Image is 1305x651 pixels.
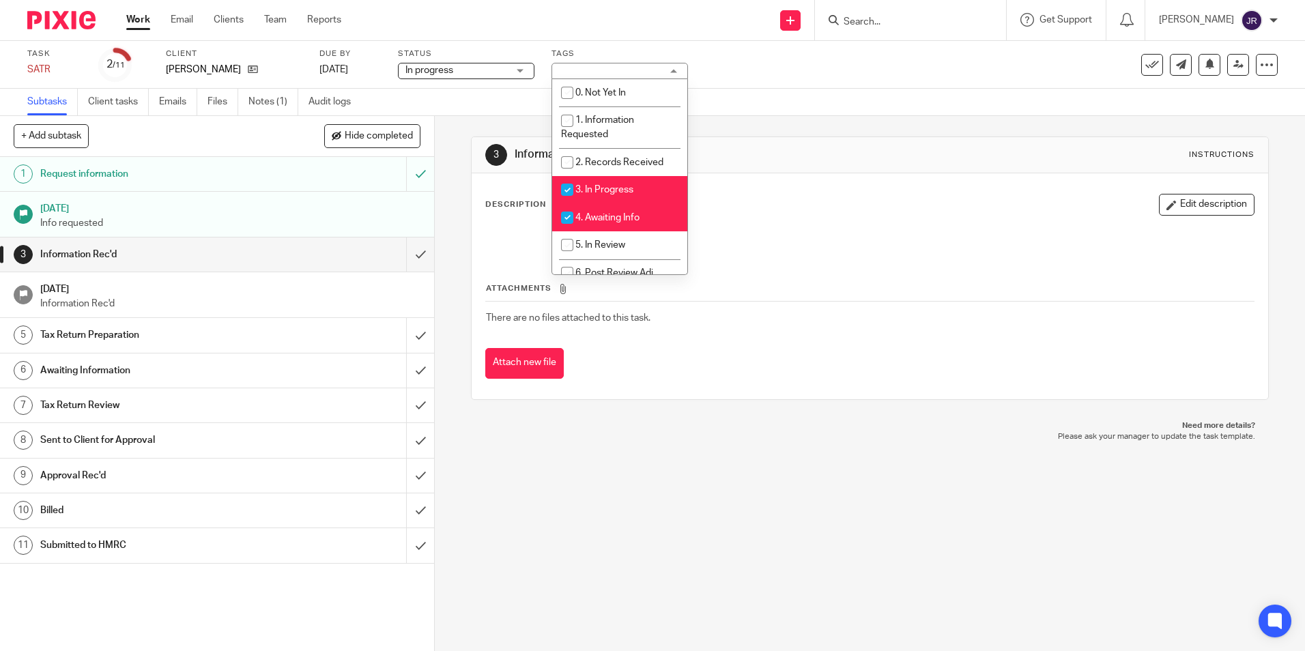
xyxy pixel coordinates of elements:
[40,325,275,345] h1: Tax Return Preparation
[40,360,275,381] h1: Awaiting Information
[40,279,421,296] h1: [DATE]
[575,240,625,250] span: 5. In Review
[575,88,626,98] span: 0. Not Yet In
[14,124,89,147] button: + Add subtask
[40,500,275,521] h1: Billed
[842,16,965,29] input: Search
[166,48,302,59] label: Client
[207,89,238,115] a: Files
[159,89,197,115] a: Emails
[40,244,275,265] h1: Information Rec'd
[319,65,348,74] span: [DATE]
[40,535,275,555] h1: Submitted to HMRC
[113,61,125,69] small: /11
[166,63,241,76] p: [PERSON_NAME]
[1159,13,1234,27] p: [PERSON_NAME]
[40,297,421,310] p: Information Rec'd
[14,501,33,520] div: 10
[486,285,551,292] span: Attachments
[398,48,534,59] label: Status
[27,63,82,76] div: SATR
[40,430,275,450] h1: Sent to Client for Approval
[575,158,663,167] span: 2. Records Received
[40,395,275,416] h1: Tax Return Review
[551,48,688,59] label: Tags
[14,536,33,555] div: 11
[27,48,82,59] label: Task
[40,216,421,230] p: Info requested
[14,396,33,415] div: 7
[14,431,33,450] div: 8
[485,199,546,210] p: Description
[248,89,298,115] a: Notes (1)
[88,89,149,115] a: Client tasks
[485,144,507,166] div: 3
[1241,10,1263,31] img: svg%3E
[324,124,420,147] button: Hide completed
[1189,149,1254,160] div: Instructions
[485,348,564,379] button: Attach new file
[515,147,899,162] h1: Information Rec'd
[14,164,33,184] div: 1
[40,465,275,486] h1: Approval Rec'd
[106,57,125,72] div: 2
[264,13,287,27] a: Team
[27,11,96,29] img: Pixie
[405,66,453,75] span: In progress
[126,13,150,27] a: Work
[27,89,78,115] a: Subtasks
[214,13,244,27] a: Clients
[14,325,33,345] div: 5
[307,13,341,27] a: Reports
[40,199,421,216] h1: [DATE]
[309,89,361,115] a: Audit logs
[575,185,633,194] span: 3. In Progress
[485,420,1254,431] p: Need more details?
[485,431,1254,442] p: Please ask your manager to update the task template.
[345,131,413,142] span: Hide completed
[40,164,275,184] h1: Request information
[486,313,650,323] span: There are no files attached to this task.
[1159,194,1254,216] button: Edit description
[14,466,33,485] div: 9
[1039,15,1092,25] span: Get Support
[14,245,33,264] div: 3
[14,361,33,380] div: 6
[171,13,193,27] a: Email
[575,213,640,222] span: 4. Awaiting Info
[561,115,634,139] span: 1. Information Requested
[575,268,653,278] span: 6. Post Review Adj
[319,48,381,59] label: Due by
